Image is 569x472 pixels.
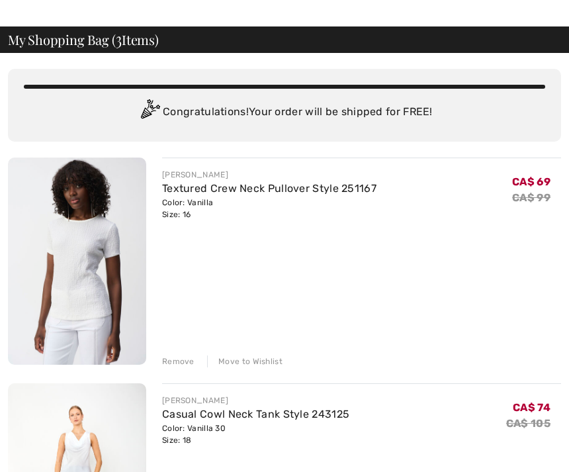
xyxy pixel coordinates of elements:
[8,33,159,46] span: My Shopping Bag ( Items)
[207,355,283,367] div: Move to Wishlist
[162,395,349,406] div: [PERSON_NAME]
[8,158,146,365] img: Textured Crew Neck Pullover Style 251167
[512,191,550,204] s: CA$ 99
[162,182,376,195] a: Textured Crew Neck Pullover Style 251167
[506,417,550,430] s: CA$ 105
[162,422,349,446] div: Color: Vanilla 30 Size: 18
[162,408,349,420] a: Casual Cowl Neck Tank Style 243125
[513,401,550,414] span: CA$ 74
[512,175,550,188] span: CA$ 69
[162,169,376,181] div: [PERSON_NAME]
[162,355,195,367] div: Remove
[162,197,376,220] div: Color: Vanilla Size: 16
[136,99,163,126] img: Congratulation2.svg
[116,30,122,47] span: 3
[24,99,545,126] div: Congratulations! Your order will be shipped for FREE!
